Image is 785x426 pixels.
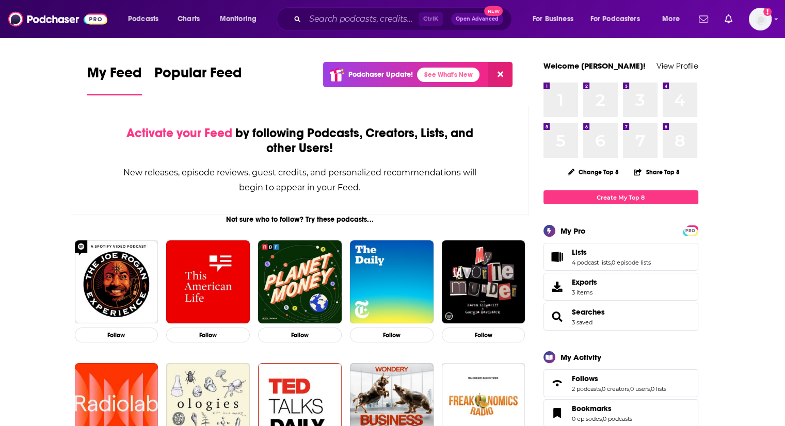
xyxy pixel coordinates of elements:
[166,327,250,342] button: Follow
[419,12,443,26] span: Ctrl K
[543,369,698,397] span: Follows
[560,352,601,362] div: My Activity
[630,385,650,392] a: 0 users
[171,11,206,27] a: Charts
[533,12,573,26] span: For Business
[572,374,666,383] a: Follows
[442,240,525,324] img: My Favorite Murder with Karen Kilgariff and Georgia Hardstark
[543,303,698,331] span: Searches
[562,166,626,178] button: Change Top 8
[451,13,503,25] button: Open AdvancedNew
[749,8,772,30] img: User Profile
[213,11,270,27] button: open menu
[572,319,592,326] a: 3 saved
[572,385,601,392] a: 2 podcasts
[543,61,646,71] a: Welcome [PERSON_NAME]!
[8,9,107,29] img: Podchaser - Follow, Share and Rate Podcasts
[417,68,479,82] a: See What's New
[720,10,736,28] a: Show notifications dropdown
[572,404,632,413] a: Bookmarks
[87,64,142,95] a: My Feed
[572,248,587,257] span: Lists
[154,64,242,88] span: Popular Feed
[684,226,697,234] a: PRO
[612,259,651,266] a: 0 episode lists
[602,385,629,392] a: 0 creators
[456,17,499,22] span: Open Advanced
[166,240,250,324] img: This American Life
[560,226,586,236] div: My Pro
[442,327,525,342] button: Follow
[348,70,413,79] p: Podchaser Update!
[71,215,530,224] div: Not sure who to follow? Try these podcasts...
[572,374,598,383] span: Follows
[572,277,597,287] span: Exports
[662,12,680,26] span: More
[525,11,586,27] button: open menu
[75,327,158,342] button: Follow
[572,248,651,257] a: Lists
[763,8,772,16] svg: Add a profile image
[484,6,503,16] span: New
[695,10,712,28] a: Show notifications dropdown
[684,227,697,235] span: PRO
[572,307,605,317] a: Searches
[584,11,655,27] button: open menu
[602,415,603,422] span: ,
[572,415,602,422] a: 0 episodes
[543,273,698,301] a: Exports
[123,126,477,156] div: by following Podcasts, Creators, Lists, and other Users!
[128,12,158,26] span: Podcasts
[547,250,568,264] a: Lists
[547,376,568,390] a: Follows
[547,309,568,324] a: Searches
[572,289,597,296] span: 3 items
[572,404,612,413] span: Bookmarks
[87,64,142,88] span: My Feed
[258,240,342,324] img: Planet Money
[611,259,612,266] span: ,
[656,61,698,71] a: View Profile
[749,8,772,30] button: Show profile menu
[590,12,640,26] span: For Podcasters
[629,385,630,392] span: ,
[655,11,693,27] button: open menu
[121,11,172,27] button: open menu
[547,280,568,294] span: Exports
[305,11,419,27] input: Search podcasts, credits, & more...
[123,165,477,195] div: New releases, episode reviews, guest credits, and personalized recommendations will begin to appe...
[286,7,522,31] div: Search podcasts, credits, & more...
[350,327,434,342] button: Follow
[749,8,772,30] span: Logged in as ei1745
[178,12,200,26] span: Charts
[601,385,602,392] span: ,
[547,406,568,420] a: Bookmarks
[220,12,257,26] span: Monitoring
[258,327,342,342] button: Follow
[650,385,651,392] span: ,
[154,64,242,95] a: Popular Feed
[633,162,680,182] button: Share Top 8
[75,240,158,324] img: The Joe Rogan Experience
[651,385,666,392] a: 0 lists
[543,190,698,204] a: Create My Top 8
[543,243,698,271] span: Lists
[350,240,434,324] img: The Daily
[603,415,632,422] a: 0 podcasts
[572,259,611,266] a: 4 podcast lists
[126,125,232,141] span: Activate your Feed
